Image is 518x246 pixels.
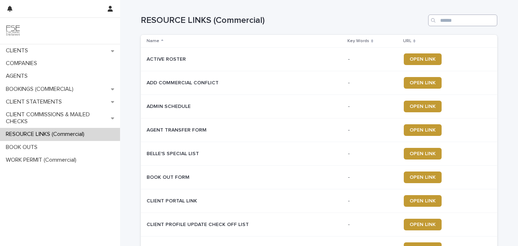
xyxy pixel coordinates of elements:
[147,37,159,45] p: Name
[147,78,220,86] p: ADD COMMERCIAL CONFLICT
[141,48,497,71] tr: ACTIVE ROSTERACTIVE ROSTER -OPEN LINK
[410,128,436,133] span: OPEN LINK
[410,80,436,85] span: OPEN LINK
[141,142,497,166] tr: BELLE'S SPECIAL LISTBELLE'S SPECIAL LIST -OPEN LINK
[147,220,250,228] p: CLIENT PROFILE UPDATE CHECK OFF LIST
[404,77,442,89] a: OPEN LINK
[141,213,497,237] tr: CLIENT PROFILE UPDATE CHECK OFF LISTCLIENT PROFILE UPDATE CHECK OFF LIST -OPEN LINK
[403,37,411,45] p: URL
[348,104,398,110] p: -
[404,172,442,183] a: OPEN LINK
[141,71,497,95] tr: ADD COMMERCIAL CONFLICTADD COMMERCIAL CONFLICT -OPEN LINK
[141,118,497,142] tr: AGENT TRANSFER FORMAGENT TRANSFER FORM -OPEN LINK
[404,195,442,207] a: OPEN LINK
[410,222,436,227] span: OPEN LINK
[6,24,20,38] img: 9JgRvJ3ETPGCJDhvPVA5
[147,149,200,157] p: BELLE'S SPECIAL LIST
[147,126,208,133] p: AGENT TRANSFER FORM
[404,219,442,230] a: OPEN LINK
[141,95,497,118] tr: ADMIN SCHEDULEADMIN SCHEDULE -OPEN LINK
[348,56,398,62] p: -
[147,102,192,110] p: ADMIN SCHEDULE
[404,53,442,65] a: OPEN LINK
[404,101,442,112] a: OPEN LINK
[348,222,398,228] p: -
[147,55,187,62] p: ACTIVE ROSTER
[410,57,436,62] span: OPEN LINK
[404,124,442,136] a: OPEN LINK
[3,131,90,138] p: RESOURCE LINKS (Commercial)
[410,198,436,203] span: OPEN LINK
[147,173,191,181] p: BOOK OUT FORM
[141,189,497,213] tr: CLIENT PORTAL LINKCLIENT PORTAL LINK -OPEN LINK
[3,144,43,151] p: BOOK OUTS
[404,148,442,160] a: OPEN LINK
[410,175,436,180] span: OPEN LINK
[3,60,43,67] p: COMPANIES
[348,174,398,181] p: -
[348,80,398,86] p: -
[3,157,82,164] p: WORK PERMIT (Commercial)
[348,151,398,157] p: -
[348,127,398,133] p: -
[141,166,497,189] tr: BOOK OUT FORMBOOK OUT FORM -OPEN LINK
[3,73,33,80] p: AGENTS
[347,37,369,45] p: Key Words
[428,15,497,26] input: Search
[3,47,34,54] p: CLIENTS
[410,104,436,109] span: OPEN LINK
[3,98,68,105] p: CLIENT STATEMENTS
[3,86,79,93] p: BOOKINGS (COMMERCIAL)
[3,111,111,125] p: CLIENT COMMISSIONS & MAILED CHECKS
[141,15,425,26] h1: RESOURCE LINKS (Commercial)
[410,151,436,156] span: OPEN LINK
[147,197,199,204] p: CLIENT PORTAL LINK
[348,198,398,204] p: -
